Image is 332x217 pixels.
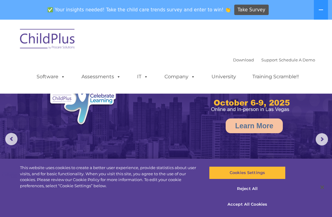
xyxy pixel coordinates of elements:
[226,118,283,133] a: Learn More
[205,71,242,83] a: University
[315,180,329,194] button: Close
[20,165,199,189] div: This website uses cookies to create a better user experience, provide statistics about user visit...
[209,182,285,195] button: Reject All
[30,71,71,83] a: Software
[131,71,154,83] a: IT
[17,25,78,55] img: ChildPlus by Procare Solutions
[209,198,285,211] button: Accept All Cookies
[279,57,315,62] a: Schedule A Demo
[158,71,201,83] a: Company
[233,57,315,62] font: |
[261,57,278,62] a: Support
[233,57,254,62] a: Download
[246,71,305,83] a: Training Scramble!!
[75,71,127,83] a: Assessments
[45,4,233,16] span: ✅ Your insights needed! Take the child care trends survey and enter to win! 👏
[238,5,265,15] span: Take Survey
[234,5,269,15] a: Take Survey
[209,166,285,179] button: Cookies Settings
